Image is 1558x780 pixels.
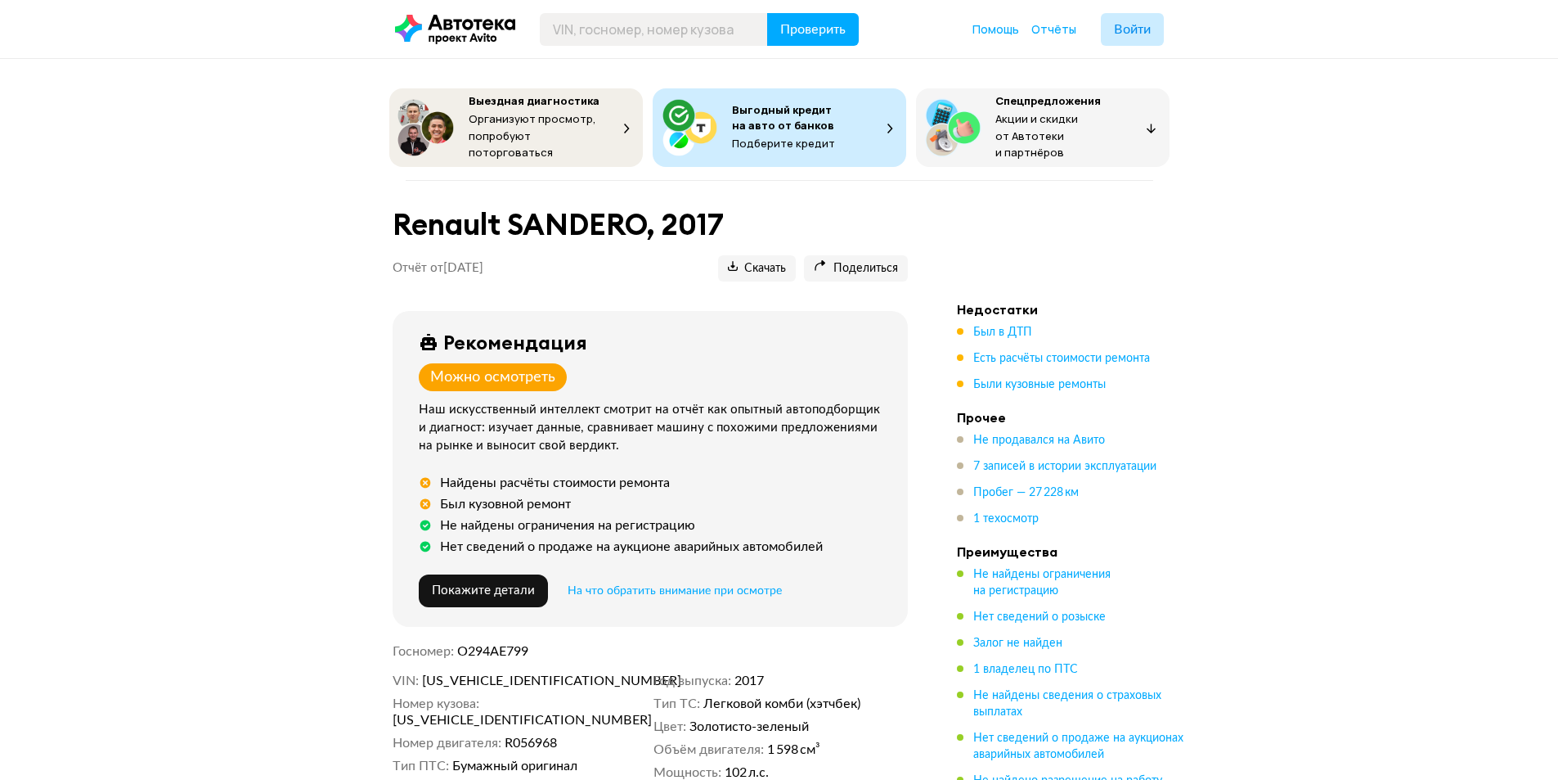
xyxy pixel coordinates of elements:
span: Нет сведений о розыске [973,611,1106,623]
span: Акции и скидки от Автотеки и партнёров [995,111,1078,160]
span: Золотисто-зеленый [689,719,809,735]
h4: Недостатки [957,301,1186,318]
span: Войти [1114,23,1151,36]
h4: Прочее [957,409,1186,426]
span: [US_VEHICLE_IDENTIFICATION_NUMBER] [422,673,610,689]
span: 1 техосмотр [973,513,1039,525]
span: 2017 [734,673,764,689]
span: Выгодный кредит на авто от банков [732,102,834,133]
dt: VIN [393,673,419,689]
dt: Номер кузова [393,696,479,712]
span: Не найдены ограничения на регистрацию [973,569,1111,597]
span: Нет сведений о продаже на аукционах аварийных автомобилей [973,733,1183,760]
span: [US_VEHICLE_IDENTIFICATION_NUMBER] [393,712,581,728]
span: 7 записей в истории эксплуатации [973,461,1156,472]
button: Войти [1101,13,1164,46]
input: VIN, госномер, номер кузова [540,13,768,46]
div: Не найдены ограничения на регистрацию [440,517,695,534]
span: На что обратить внимание при осмотре [568,585,782,597]
button: Скачать [718,255,796,282]
h4: Преимущества [957,543,1186,560]
dt: Год выпуска [653,673,731,689]
a: Отчёты [1031,21,1076,38]
div: Рекомендация [443,331,587,354]
button: Выездная диагностикаОрганизуют просмотр, попробуют поторговаться [389,88,643,167]
span: Не продавался на Авито [973,435,1105,446]
dt: Тип ПТС [393,758,449,774]
div: Был кузовной ремонт [440,496,571,512]
dt: Объём двигателя [653,742,764,758]
div: Можно осмотреть [430,368,555,386]
dt: Госномер [393,643,454,660]
span: Есть расчёты стоимости ремонта [973,353,1150,364]
button: СпецпредложенияАкции и скидки от Автотеки и партнёров [916,88,1170,167]
a: Помощь [972,21,1019,38]
span: Скачать [728,261,786,277]
p: Отчёт от [DATE] [393,260,483,277]
button: Выгодный кредит на авто от банковПодберите кредит [653,88,906,167]
span: Подберите кредит [732,136,835,151]
dt: Тип ТС [653,696,700,712]
span: Пробег — 27 228 км [973,487,1079,498]
span: Выездная диагностика [469,93,599,108]
span: Бумажный оригинал [452,758,577,774]
h1: Renault SANDERO, 2017 [393,207,908,242]
span: Организуют просмотр, попробуют поторговаться [469,111,596,160]
span: R056968 [505,735,557,751]
span: Поделиться [814,261,898,277]
span: О294АЕ799 [457,645,528,658]
span: Не найдены сведения о страховых выплатах [973,690,1161,718]
span: Помощь [972,21,1019,37]
button: Проверить [767,13,859,46]
button: Поделиться [804,255,908,282]
dt: Номер двигателя [393,735,501,751]
div: Найдены расчёты стоимости ремонта [440,475,670,491]
span: Отчёты [1031,21,1076,37]
span: Залог не найден [973,638,1062,649]
span: Легковой комби (хэтчбек) [703,696,860,712]
span: 1 владелец по ПТС [973,664,1078,675]
span: Спецпредложения [995,93,1101,108]
span: Покажите детали [432,584,535,597]
div: Наш искусственный интеллект смотрит на отчёт как опытный автоподборщик и диагност: изучает данные... [419,401,888,455]
span: Проверить [780,23,846,36]
span: Был в ДТП [973,327,1032,338]
div: Нет сведений о продаже на аукционе аварийных автомобилей [440,539,823,555]
span: 1 598 см³ [767,742,820,758]
button: Покажите детали [419,575,548,607]
span: Были кузовные ремонты [973,379,1106,390]
dt: Цвет [653,719,686,735]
